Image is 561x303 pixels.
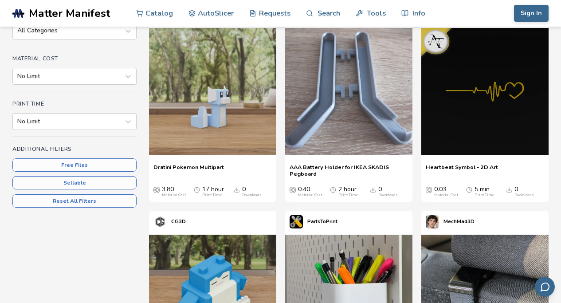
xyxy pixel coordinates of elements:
a: AAA Battery Holder for IKEA SKADIS Pegboard [290,164,408,177]
p: MechMad3D [443,217,475,226]
div: 0 [378,186,398,197]
div: Material Cost [162,193,186,197]
a: Dratini Pokemon Multipart [153,164,224,177]
div: Downloads [378,193,398,197]
a: CG3D's profileCG3D [149,211,190,233]
h4: Additional Filters [12,146,137,152]
span: Average Print Time [466,186,472,193]
p: CG3D [171,217,186,226]
div: Print Time [338,193,358,197]
span: Matter Manifest [29,7,110,20]
div: Print Time [475,193,494,197]
div: 0.40 [298,186,322,197]
a: MechMad3D's profileMechMad3D [421,211,479,233]
a: Heartbeat Symbol - 2D Art [426,164,498,177]
div: 3.80 [162,186,186,197]
span: Downloads [370,186,376,193]
div: Print Time [202,193,222,197]
span: Average Cost [153,186,160,193]
input: No Limit [17,73,19,80]
input: No Limit [17,118,19,125]
span: Average Cost [426,186,432,193]
span: Average Cost [290,186,296,193]
span: Average Print Time [194,186,200,193]
img: CG3D's profile [153,215,167,228]
div: 0.03 [434,186,458,197]
div: Material Cost [298,193,322,197]
div: Downloads [242,193,262,197]
div: Downloads [514,193,534,197]
button: Sign In [514,5,549,22]
div: 5 min [475,186,494,197]
span: Downloads [234,186,240,193]
h4: Material Cost [12,55,137,62]
button: Send feedback via email [535,277,555,297]
div: 0 [514,186,534,197]
input: All Categories [17,27,19,34]
button: Reset All Filters [12,194,137,208]
p: PartsToPrint [307,217,337,226]
span: Downloads [506,186,512,193]
button: Sellable [12,176,137,189]
button: Free Files [12,158,137,172]
span: Average Print Time [330,186,336,193]
img: PartsToPrint's profile [290,215,303,228]
h4: Print Time [12,101,137,107]
div: 17 hour [202,186,224,197]
div: Material Cost [434,193,458,197]
div: 2 hour [338,186,358,197]
img: MechMad3D's profile [426,215,439,228]
div: 0 [242,186,262,197]
a: PartsToPrint's profilePartsToPrint [285,211,342,233]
